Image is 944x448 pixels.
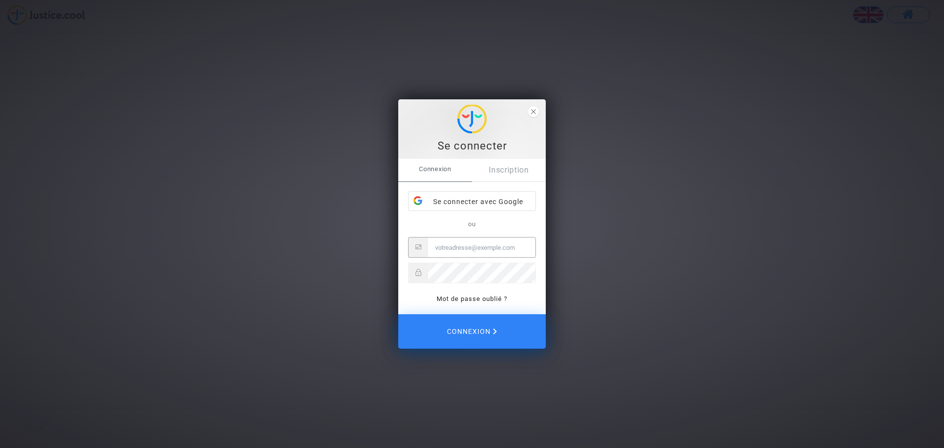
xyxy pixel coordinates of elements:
span: ou [468,220,476,228]
input: Email [428,238,535,257]
span: close [528,106,539,117]
div: Se connecter avec Google [409,192,535,211]
span: Connexion [398,159,472,179]
input: Password [428,263,535,283]
a: Inscription [472,159,546,181]
span: Connexion [447,321,497,342]
div: Se connecter [404,139,540,153]
button: Connexion [398,314,546,349]
a: Mot de passe oublié ? [437,295,507,302]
